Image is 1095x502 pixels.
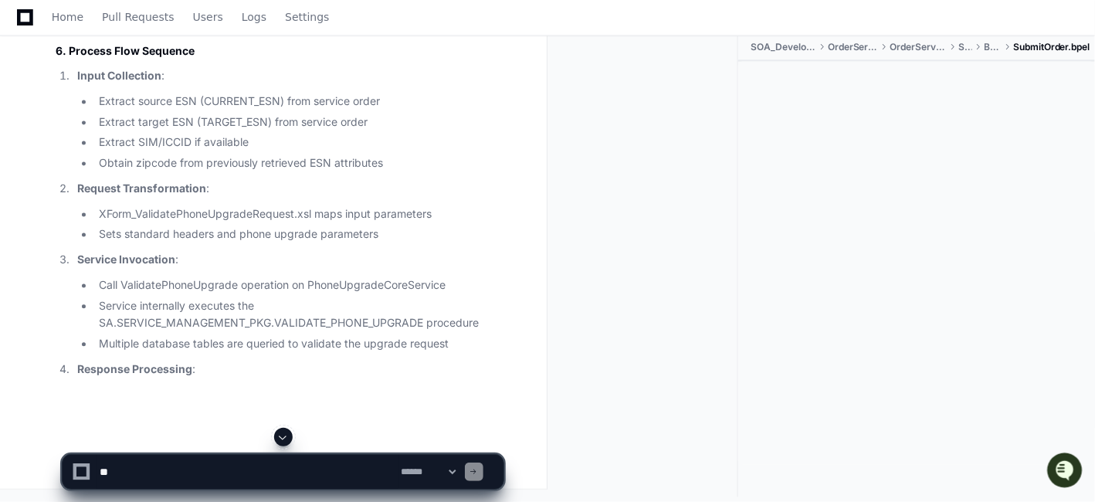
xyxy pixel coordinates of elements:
li: Obtain zipcode from previously retrieved ESN attributes [94,155,503,173]
div: Welcome [15,62,281,86]
span: Users [193,12,223,22]
li: Service internally executes the SA.SERVICE_MANAGEMENT_PKG.VALIDATE_PHONE_UPGRADE procedure [94,298,503,334]
p: : [77,361,503,379]
strong: Service Invocation [77,253,175,266]
div: We're available if you need us! [53,131,195,143]
span: Pylon [154,162,187,174]
a: Powered byPylon [109,161,187,174]
button: Start new chat [263,120,281,138]
span: SubmitOrder.bpel [1013,42,1090,54]
li: Extract source ESN (CURRENT_ESN) from service order [94,93,503,111]
li: Multiple database tables are queried to validate the upgrade request [94,336,503,354]
li: Call ValidatePhoneUpgrade operation on PhoneUpgradeCoreService [94,277,503,295]
p: : [77,181,503,198]
strong: Request Transformation [77,182,206,195]
span: Settings [285,12,329,22]
strong: Response Processing [77,363,192,376]
iframe: Open customer support [1046,451,1087,493]
li: Extract target ESN (TARGET_ESN) from service order [94,114,503,132]
span: Pull Requests [102,12,174,22]
div: Start new chat [53,115,253,131]
span: BPEL [985,42,1001,54]
li: Sets standard headers and phone upgrade parameters [94,226,503,244]
span: SOA [958,42,972,54]
li: XForm_ValidatePhoneUpgradeRequest.xsl maps input parameters [94,206,503,224]
span: OrderServiceOS [890,42,946,54]
span: Home [52,12,83,22]
li: Extract SIM/ICCID if available [94,134,503,152]
span: OrderServices [828,42,878,54]
img: 1756235613930-3d25f9e4-fa56-45dd-b3ad-e072dfbd1548 [15,115,43,143]
h2: 6. Process Flow Sequence [56,44,503,59]
p: : [77,252,503,270]
p: : [77,68,503,86]
span: Logs [242,12,266,22]
strong: Input Collection [77,70,161,83]
img: PlayerZero [15,15,46,46]
span: SOA_Development [751,42,815,54]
